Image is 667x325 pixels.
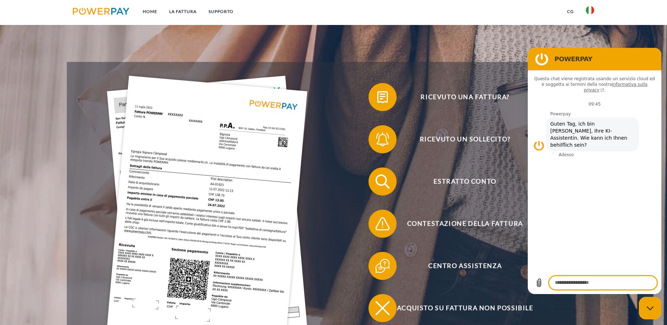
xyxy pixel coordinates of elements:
[379,167,551,196] span: Estratto conto
[374,215,391,232] img: qb_warning.svg
[374,130,391,148] img: qb_bell.svg
[379,252,551,280] span: Centro assistenza
[374,299,391,317] img: qb_close.svg
[73,8,129,15] img: logo-powerpay.svg
[368,83,551,111] button: Ricevuto una fattura?
[379,294,551,322] span: Acquisto su fattura non possibile
[368,210,551,238] button: Contestazione della fattura
[639,297,661,319] iframe: Pulsante per aprire la finestra di messaggistica, conversazione in corso
[137,5,163,18] a: Home
[586,6,594,14] img: it
[368,294,551,322] button: Acquisto su fattura non possibile
[203,5,239,18] a: Supporto
[374,257,391,275] img: qb_help.svg
[379,125,551,153] span: Ricevuto un sollecito?
[374,88,391,106] img: qb_bill.svg
[561,5,580,18] a: CG
[368,167,551,196] button: Estratto conto
[374,173,391,190] img: qb_search.svg
[163,5,203,18] a: LA FATTURA
[528,48,661,294] iframe: Finestra di messaggistica
[379,83,551,111] span: Ricevuto una fattura?
[368,252,551,280] button: Centro assistenza
[368,125,551,153] button: Ricevuto un sollecito?
[379,210,551,238] span: Contestazione della fattura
